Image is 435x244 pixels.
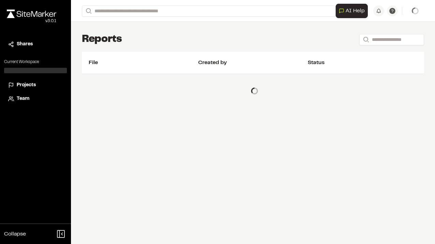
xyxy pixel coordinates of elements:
div: Oh geez...please don't... [7,18,56,24]
div: File [89,59,198,67]
span: Shares [17,41,33,48]
a: Shares [8,41,63,48]
span: AI Help [346,7,365,15]
p: Current Workspace [4,59,67,65]
div: Status [308,59,417,67]
img: rebrand.png [7,10,56,18]
div: Created by [198,59,308,67]
span: Projects [17,81,36,89]
a: Team [8,95,63,103]
a: Projects [8,81,63,89]
button: Search [359,34,372,45]
button: Open AI Assistant [336,4,368,18]
div: Open AI Assistant [336,4,371,18]
button: Search [82,5,94,17]
h1: Reports [82,33,122,46]
span: Team [17,95,29,103]
span: Collapse [4,230,26,238]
